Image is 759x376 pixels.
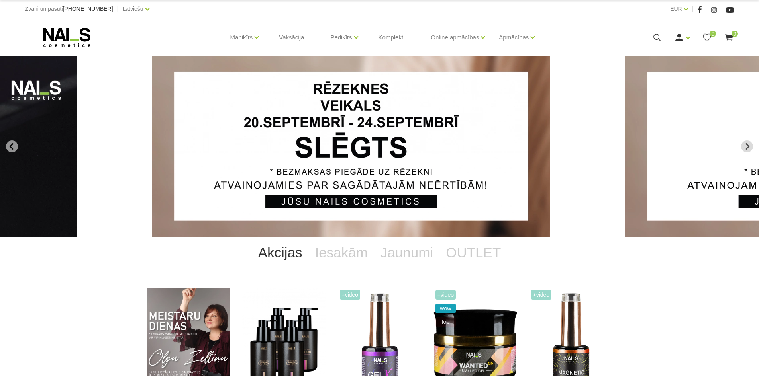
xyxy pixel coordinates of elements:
[732,31,738,37] span: 0
[117,4,119,14] span: |
[702,33,712,43] a: 0
[499,21,529,53] a: Apmācības
[374,237,439,269] a: Jaunumi
[710,31,716,37] span: 0
[439,237,507,269] a: OUTLET
[273,18,310,56] a: Vaksācija
[6,140,18,152] button: Go to last slide
[152,56,607,237] li: 1 of 14
[252,237,309,269] a: Akcijas
[330,21,352,53] a: Pedikīrs
[435,317,456,327] span: top
[670,4,682,14] a: EUR
[431,21,479,53] a: Online apmācības
[340,290,361,300] span: +Video
[435,290,456,300] span: +Video
[25,4,113,14] div: Zvani un pasūti
[435,304,456,313] span: wow
[692,4,694,14] span: |
[230,21,253,53] a: Manikīrs
[372,18,411,56] a: Komplekti
[63,6,113,12] a: [PHONE_NUMBER]
[309,237,374,269] a: Iesakām
[741,140,753,152] button: Next slide
[531,290,552,300] span: +Video
[724,33,734,43] a: 0
[123,4,143,14] a: Latviešu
